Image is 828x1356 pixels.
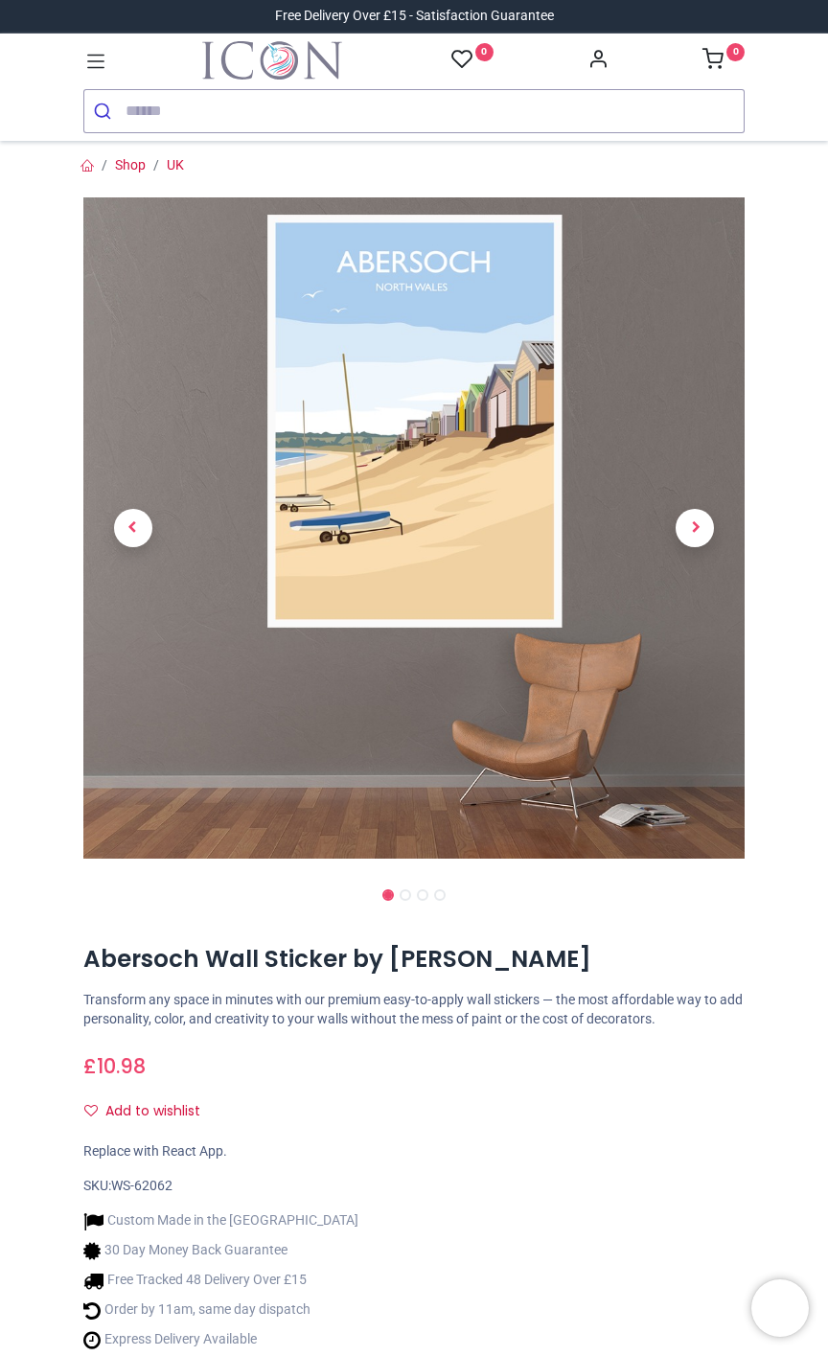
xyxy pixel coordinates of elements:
a: Next [646,297,746,760]
iframe: Brevo live chat [751,1279,809,1337]
div: Free Delivery Over £15 - Satisfaction Guarantee [275,7,554,26]
li: 30 Day Money Back Guarantee [83,1241,358,1261]
a: Previous [83,297,183,760]
sup: 0 [726,43,745,61]
span: 10.98 [97,1052,146,1080]
img: Icon Wall Stickers [202,41,342,80]
p: Transform any space in minutes with our premium easy-to-apply wall stickers — the most affordable... [83,991,745,1028]
div: SKU: [83,1177,745,1196]
i: Add to wishlist [84,1104,98,1117]
h1: Abersoch Wall Sticker by [PERSON_NAME] [83,943,745,976]
li: Express Delivery Available [83,1330,358,1350]
button: Submit [84,90,126,132]
button: Add to wishlistAdd to wishlist [83,1095,217,1128]
span: Next [676,509,714,547]
sup: 0 [475,43,494,61]
span: WS-62062 [111,1178,172,1193]
div: Replace with React App. [83,1142,745,1161]
li: Order by 11am, same day dispatch [83,1300,358,1321]
a: Logo of Icon Wall Stickers [202,41,342,80]
a: Shop [115,157,146,172]
span: £ [83,1052,146,1080]
a: 0 [702,54,745,69]
li: Free Tracked 48 Delivery Over £15 [83,1271,358,1291]
span: Previous [114,509,152,547]
a: Account Info [587,54,609,69]
li: Custom Made in the [GEOGRAPHIC_DATA] [83,1211,358,1231]
a: UK [167,157,184,172]
img: Abersoch Wall Sticker by Julia Seaton [83,197,745,859]
a: 0 [451,48,494,72]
